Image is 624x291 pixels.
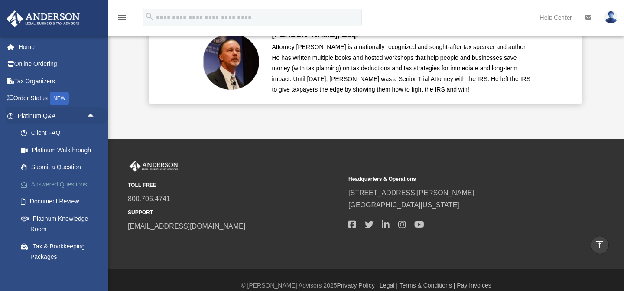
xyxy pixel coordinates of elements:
a: Platinum Knowledge Room [12,210,108,238]
img: User Pic [604,11,617,23]
div: Attorney [PERSON_NAME] is a nationally recognized and sought-after tax speaker and author. He has... [272,42,532,95]
a: Pay Invoices [457,282,491,289]
span: arrow_drop_up [87,107,104,125]
a: Tax & Bookkeeping Packages [12,238,108,265]
a: Submit a Question [12,159,108,176]
a: Tax Organizers [6,72,108,90]
a: [STREET_ADDRESS][PERSON_NAME] [348,189,474,196]
a: Platinum Q&Aarrow_drop_up [6,107,108,124]
i: search [145,12,154,21]
a: menu [117,15,127,23]
i: menu [117,12,127,23]
img: Anderson Advisors Platinum Portal [4,10,82,27]
a: Terms & Conditions | [400,282,455,289]
small: TOLL FREE [128,181,342,190]
img: Anderson Advisors Platinum Portal [128,161,180,172]
small: Headquarters & Operations [348,175,563,184]
a: vertical_align_top [591,236,609,254]
a: Legal | [380,282,398,289]
div: NEW [50,92,69,105]
img: Scott-Estill-Headshot.png [203,33,259,90]
a: Home [6,38,108,56]
small: SUPPORT [128,208,342,217]
a: Answered Questions [12,176,108,193]
div: © [PERSON_NAME] Advisors 2025 [108,280,624,291]
a: Platinum Walkthrough [12,141,108,159]
a: [EMAIL_ADDRESS][DOMAIN_NAME] [128,222,245,230]
a: [GEOGRAPHIC_DATA][US_STATE] [348,201,459,209]
a: 800.706.4741 [128,195,170,203]
a: Online Ordering [6,56,108,73]
a: Document Review [12,193,108,210]
a: Client FAQ [12,124,108,142]
a: Privacy Policy | [337,282,378,289]
b: [PERSON_NAME], Esq. [272,30,358,39]
a: Order StatusNEW [6,90,108,108]
i: vertical_align_top [595,239,605,250]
